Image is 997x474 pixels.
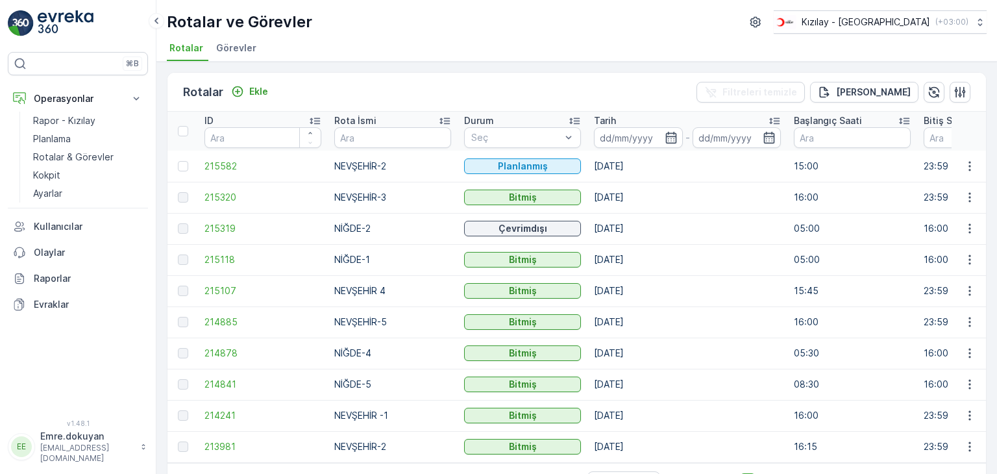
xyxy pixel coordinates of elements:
[587,151,787,182] td: [DATE]
[28,148,148,166] a: Rotalar & Görevler
[587,400,787,431] td: [DATE]
[787,244,917,275] td: 05:00
[464,252,581,268] button: Bitmiş
[8,419,148,427] span: v 1.48.1
[28,166,148,184] a: Kokpit
[587,275,787,306] td: [DATE]
[33,151,114,164] p: Rotalar & Görevler
[464,345,581,361] button: Bitmiş
[204,284,321,297] span: 215107
[935,17,968,27] p: ( +03:00 )
[8,240,148,266] a: Olaylar
[509,191,537,204] p: Bitmiş
[464,408,581,423] button: Bitmiş
[178,317,188,327] div: Toggle Row Selected
[33,114,95,127] p: Rapor - Kızılay
[40,430,134,443] p: Emre.dokuyan
[794,127,911,148] input: Ara
[464,283,581,299] button: Bitmiş
[464,114,494,127] p: Durum
[226,84,273,99] button: Ekle
[328,182,458,213] td: NEVŞEHİR-3
[8,214,148,240] a: Kullanıcılar
[787,213,917,244] td: 05:00
[34,272,143,285] p: Raporlar
[464,439,581,455] button: Bitmiş
[464,314,581,330] button: Bitmiş
[774,10,987,34] button: Kızılay - [GEOGRAPHIC_DATA](+03:00)
[334,114,376,127] p: Rota İsmi
[587,244,787,275] td: [DATE]
[178,379,188,390] div: Toggle Row Selected
[587,213,787,244] td: [DATE]
[178,192,188,203] div: Toggle Row Selected
[204,378,321,391] a: 214841
[8,292,148,318] a: Evraklar
[178,442,188,452] div: Toggle Row Selected
[204,316,321,329] a: 214885
[594,114,616,127] p: Tarih
[11,436,32,457] div: EE
[509,378,537,391] p: Bitmiş
[836,86,911,99] p: [PERSON_NAME]
[204,191,321,204] a: 215320
[204,409,321,422] a: 214241
[509,253,537,266] p: Bitmiş
[178,161,188,171] div: Toggle Row Selected
[722,86,797,99] p: Filtreleri temizle
[34,92,122,105] p: Operasyonlar
[34,220,143,233] p: Kullanıcılar
[587,338,787,369] td: [DATE]
[328,338,458,369] td: NİĞDE-4
[587,306,787,338] td: [DATE]
[249,85,268,98] p: Ekle
[498,160,548,173] p: Planlanmış
[183,83,223,101] p: Rotalar
[204,440,321,453] a: 213981
[204,222,321,235] a: 215319
[178,410,188,421] div: Toggle Row Selected
[774,15,796,29] img: k%C4%B1z%C4%B1lay_D5CCths_t1JZB0k.png
[34,246,143,259] p: Olaylar
[204,160,321,173] a: 215582
[498,222,547,235] p: Çevrimdışı
[328,244,458,275] td: NİĞDE-1
[464,158,581,174] button: Planlanmış
[509,316,537,329] p: Bitmiş
[464,221,581,236] button: Çevrimdışı
[33,169,60,182] p: Kokpit
[34,298,143,311] p: Evraklar
[328,369,458,400] td: NİĞDE-5
[587,369,787,400] td: [DATE]
[787,338,917,369] td: 05:30
[794,114,862,127] p: Başlangıç Saati
[587,182,787,213] td: [DATE]
[204,253,321,266] a: 215118
[178,286,188,296] div: Toggle Row Selected
[328,400,458,431] td: NEVŞEHİR -1
[509,440,537,453] p: Bitmiş
[28,184,148,203] a: Ayarlar
[204,127,321,148] input: Ara
[509,347,537,360] p: Bitmiş
[8,266,148,292] a: Raporlar
[178,348,188,358] div: Toggle Row Selected
[509,284,537,297] p: Bitmiş
[509,409,537,422] p: Bitmiş
[464,377,581,392] button: Bitmiş
[169,42,203,55] span: Rotalar
[685,130,690,145] p: -
[787,306,917,338] td: 16:00
[787,431,917,462] td: 16:15
[328,306,458,338] td: NEVŞEHİR-5
[28,130,148,148] a: Planlama
[28,112,148,130] a: Rapor - Kızılay
[810,82,918,103] button: Dışa aktar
